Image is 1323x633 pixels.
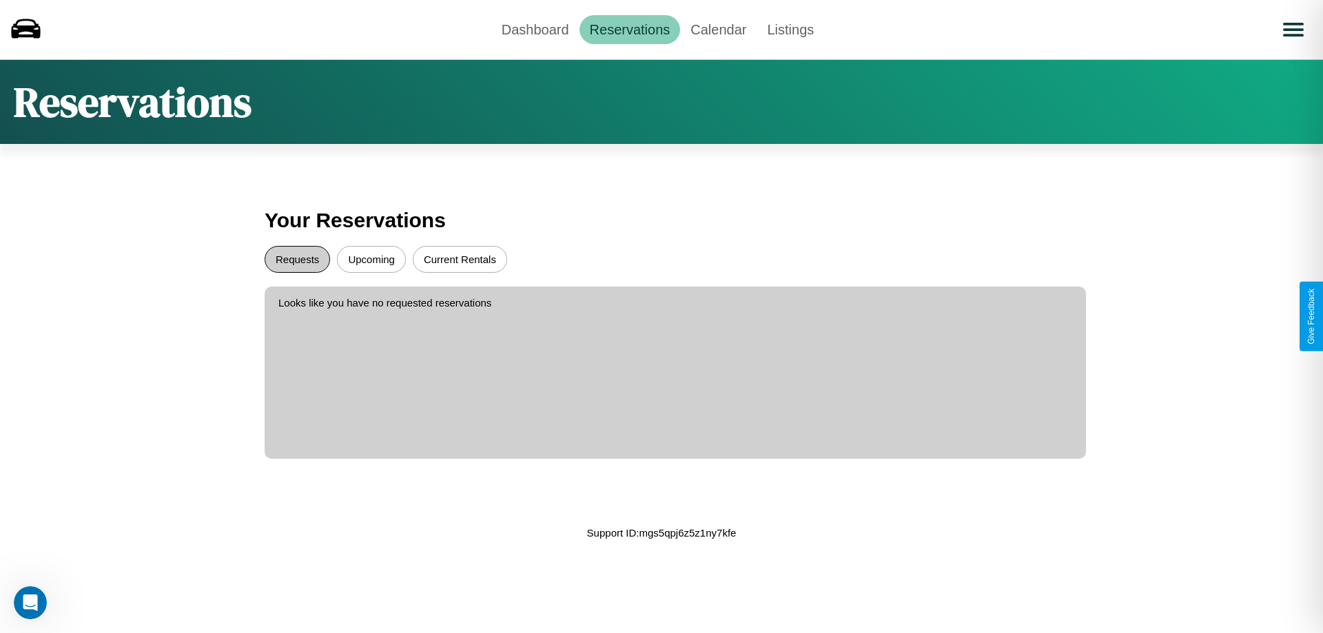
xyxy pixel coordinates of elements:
[278,293,1072,312] p: Looks like you have no requested reservations
[337,246,406,273] button: Upcoming
[14,74,252,130] h1: Reservations
[757,15,824,44] a: Listings
[14,586,47,619] iframe: Intercom live chat
[413,246,507,273] button: Current Rentals
[680,15,757,44] a: Calendar
[265,246,330,273] button: Requests
[491,15,580,44] a: Dashboard
[1306,289,1316,344] div: Give Feedback
[587,523,737,542] p: Support ID: mgs5qpj6z5z1ny7kfe
[1274,10,1313,49] button: Open menu
[580,15,681,44] a: Reservations
[265,202,1058,239] h3: Your Reservations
